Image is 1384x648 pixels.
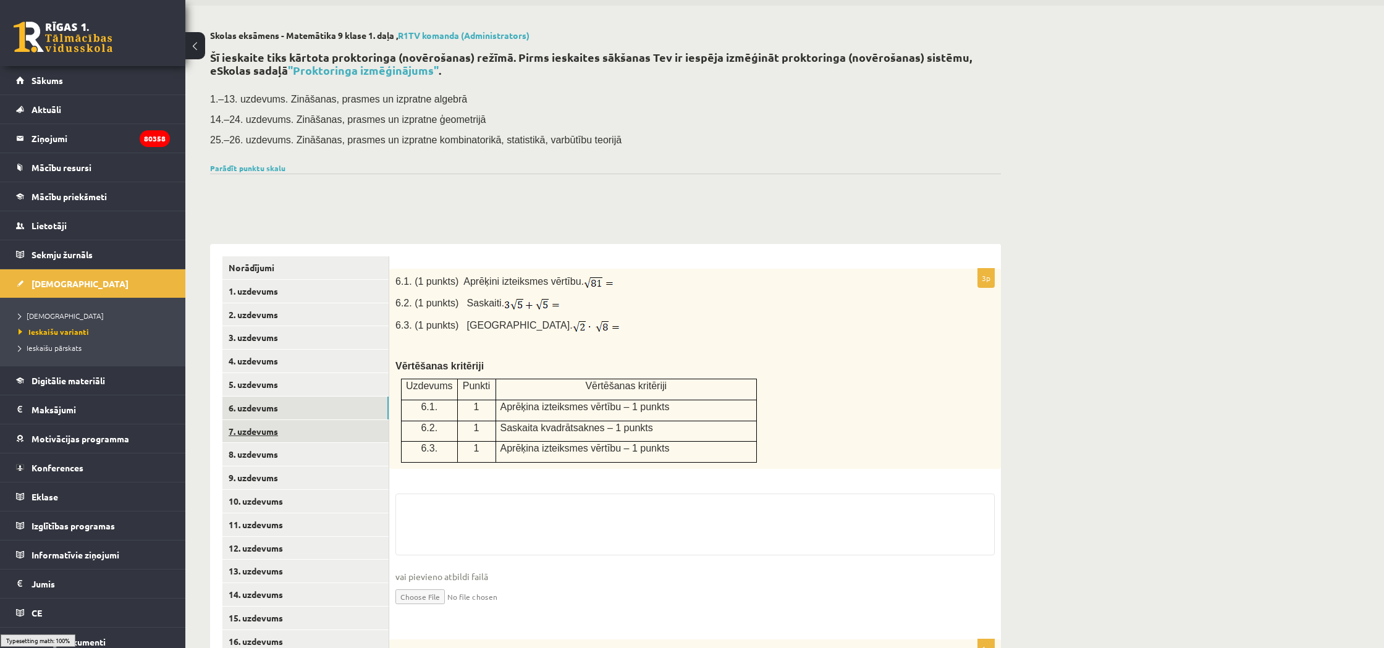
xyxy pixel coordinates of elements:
[421,402,437,412] span: 6.1.
[16,511,170,540] a: Izglītības programas
[19,343,82,353] span: Ieskaišu pārskats
[210,50,972,78] strong: Šī ieskaite tiks kārtota proktoringa (novērošanas) režīmā. Pirms ieskaites sākšanas Tev ir iespēj...
[32,433,129,444] span: Motivācijas programma
[222,560,389,583] a: 13. uzdevums
[32,75,63,86] span: Sākums
[474,443,479,453] span: 1
[16,366,170,395] a: Digitālie materiāli
[16,570,170,598] a: Jumis
[573,319,620,334] img: idY4uLfUX23T2NdoAAAAASUVORK5CYII=
[395,570,995,583] span: vai pievieno atbildi failā
[222,256,389,279] a: Norādījumi
[32,520,115,531] span: Izglītības programas
[32,375,105,386] span: Digitālie materiāli
[32,249,93,260] span: Sekmju žurnāls
[16,124,170,153] a: Ziņojumi80358
[16,66,170,95] a: Sākums
[32,124,170,153] legend: Ziņojumi
[421,443,437,453] span: 6.3.
[16,424,170,453] a: Motivācijas programma
[16,541,170,569] a: Informatīvie ziņojumi
[500,443,670,453] span: Aprēķina izteiksmes vērtību – 1 punkts
[210,30,1001,41] h2: Skolas eksāmens - Matemātika 9 klase 1. daļa ,
[32,491,58,502] span: Eklase
[222,420,389,443] a: 7. uzdevums
[210,114,486,125] span: 14.–24. uzdevums. Zināšanas, prasmes un izpratne ģeometrijā
[19,311,104,321] span: [DEMOGRAPHIC_DATA]
[32,162,91,173] span: Mācību resursi
[474,402,479,412] span: 1
[16,211,170,240] a: Lietotāji
[222,373,389,396] a: 5. uzdevums
[32,220,67,231] span: Lietotāji
[222,537,389,560] a: 12. uzdevums
[16,240,170,269] a: Sekmju žurnāls
[222,303,389,326] a: 2. uzdevums
[19,342,173,353] a: Ieskaišu pārskats
[32,549,119,560] span: Informatīvie ziņojumi
[14,22,112,53] a: Rīgas 1. Tālmācības vidusskola
[210,135,622,145] span: 25.–26. uzdevums. Zināšanas, prasmes un izpratne kombinatorikā, statistikā, varbūtību teorijā
[16,482,170,511] a: Eklase
[585,381,667,391] span: Vērtēšanas kritēriji
[1,634,75,647] div: Typesetting math: 100%
[421,423,437,433] span: 6.2.
[474,423,479,433] span: 1
[32,578,55,589] span: Jumis
[500,423,653,433] span: Saskaita kvadrātsaknes – 1 punkts
[222,583,389,606] a: 14. uzdevums
[32,191,107,202] span: Mācību priekšmeti
[32,278,129,289] span: [DEMOGRAPHIC_DATA]
[395,361,484,371] span: Vērtēšanas kritēriji
[406,381,453,391] span: Uzdevums
[19,327,89,337] span: Ieskaišu varianti
[32,607,42,618] span: CE
[222,466,389,489] a: 9. uzdevums
[210,94,467,104] span: 1.–13. uzdevums. Zināšanas, prasmes un izpratne algebrā
[16,453,170,482] a: Konferences
[504,297,560,312] img: NmBHy9AHULEJ645AAAAAElFTkSuQmCC
[222,280,389,303] a: 1. uzdevums
[140,130,170,147] i: 80358
[16,153,170,182] a: Mācību resursi
[222,397,389,419] a: 6. uzdevums
[222,490,389,513] a: 10. uzdevums
[19,310,173,321] a: [DEMOGRAPHIC_DATA]
[16,395,170,424] a: Maksājumi
[500,402,670,412] span: Aprēķina izteiksmes vērtību – 1 punkts
[32,395,170,424] legend: Maksājumi
[977,268,995,288] p: 3p
[584,275,614,290] img: wf0zQuOEGBybO4Ljsy5WXfZJqwwPfmT9LM1YrN9DaWaW+qv1AIB5DrizYW1ZAAAAAElFTkSuQmCC
[32,104,61,115] span: Aktuāli
[19,326,173,337] a: Ieskaišu varianti
[463,381,490,391] span: Punkti
[16,599,170,627] a: CE
[222,350,389,372] a: 4. uzdevums
[288,63,439,77] a: "Proktoringa izmēģinājums"
[222,513,389,536] a: 11. uzdevums
[32,462,83,473] span: Konferences
[395,298,504,308] span: 6.2. (1 punkts) Saskaiti.
[222,326,389,349] a: 3. uzdevums
[222,443,389,466] a: 8. uzdevums
[395,320,573,330] span: 6.3. (1 punkts) [GEOGRAPHIC_DATA].
[395,276,584,287] span: 6.1. (1 punkts) Aprēķini izteiksmes vērtību.
[398,30,530,41] a: R1TV komanda (Administrators)
[16,182,170,211] a: Mācību priekšmeti
[210,163,285,173] a: Parādīt punktu skalu
[222,607,389,629] a: 15. uzdevums
[16,95,170,124] a: Aktuāli
[16,269,170,298] a: [DEMOGRAPHIC_DATA]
